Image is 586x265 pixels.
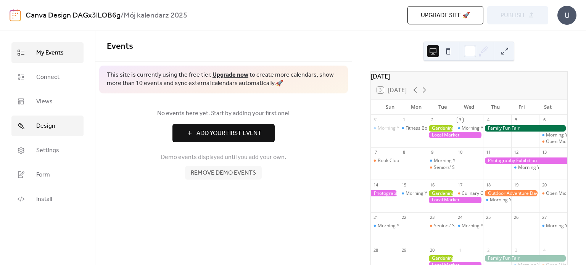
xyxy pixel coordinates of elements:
[373,247,379,253] div: 28
[406,190,446,197] div: Morning Yoga Bliss
[378,157,422,164] div: Book Club Gathering
[401,149,407,155] div: 8
[514,215,519,220] div: 26
[121,8,124,23] b: /
[429,247,435,253] div: 30
[485,117,491,123] div: 4
[483,197,511,203] div: Morning Yoga Bliss
[427,164,455,171] div: Seniors' Social Tea
[539,190,567,197] div: Open Mic Night
[427,197,483,203] div: Local Market
[462,223,502,229] div: Morning Yoga Bliss
[371,125,399,132] div: Morning Yoga Bliss
[485,182,491,188] div: 18
[172,124,275,142] button: Add Your First Event
[36,122,55,131] span: Design
[373,149,379,155] div: 7
[191,169,256,178] span: Remove demo events
[557,6,576,25] div: U
[406,125,443,132] div: Fitness Bootcamp
[455,125,483,132] div: Morning Yoga Bliss
[11,189,84,209] a: Install
[539,138,567,145] div: Open Mic Night
[11,91,84,112] a: Views
[26,8,121,23] a: Canva Design DAGx3lLOB6g
[10,9,21,21] img: logo
[457,117,463,123] div: 3
[429,215,435,220] div: 23
[373,182,379,188] div: 14
[535,100,561,115] div: Sat
[434,157,475,164] div: Morning Yoga Bliss
[483,255,567,262] div: Family Fun Fair
[541,182,547,188] div: 20
[546,190,579,197] div: Open Mic Night
[514,182,519,188] div: 19
[373,215,379,220] div: 21
[36,146,59,155] span: Settings
[427,223,455,229] div: Seniors' Social Tea
[541,215,547,220] div: 27
[399,125,427,132] div: Fitness Bootcamp
[429,182,435,188] div: 16
[511,164,539,171] div: Morning Yoga Bliss
[514,117,519,123] div: 5
[514,247,519,253] div: 3
[378,125,419,132] div: Morning Yoga Bliss
[539,223,567,229] div: Morning Yoga Bliss
[482,100,509,115] div: Thu
[371,190,399,197] div: Photography Exhibition
[371,157,399,164] div: Book Club Gathering
[399,190,427,197] div: Morning Yoga Bliss
[403,100,430,115] div: Mon
[457,182,463,188] div: 17
[518,164,559,171] div: Morning Yoga Bliss
[434,164,474,171] div: Seniors' Social Tea
[483,125,567,132] div: Family Fun Fair
[509,100,535,115] div: Fri
[11,42,84,63] a: My Events
[371,223,399,229] div: Morning Yoga Bliss
[429,149,435,155] div: 9
[427,255,455,262] div: Gardening Workshop
[429,117,435,123] div: 2
[196,129,261,138] span: Add Your First Event
[401,215,407,220] div: 22
[11,67,84,87] a: Connect
[373,117,379,123] div: 31
[539,132,567,138] div: Morning Yoga Bliss
[36,170,50,180] span: Form
[185,166,262,180] button: Remove demo events
[11,140,84,161] a: Settings
[457,215,463,220] div: 24
[462,125,502,132] div: Morning Yoga Bliss
[483,190,539,197] div: Outdoor Adventure Day
[11,164,84,185] a: Form
[490,197,531,203] div: Morning Yoga Bliss
[107,71,340,88] span: This site is currently using the free tier. to create more calendars, show more than 10 events an...
[107,38,133,55] span: Events
[124,8,187,23] b: Mój kalendarz 2025
[407,6,483,24] button: Upgrade site 🚀
[457,149,463,155] div: 10
[457,247,463,253] div: 1
[434,223,474,229] div: Seniors' Social Tea
[401,182,407,188] div: 15
[401,117,407,123] div: 1
[514,149,519,155] div: 12
[427,132,483,138] div: Local Market
[430,100,456,115] div: Tue
[421,11,470,20] span: Upgrade site 🚀
[36,48,64,58] span: My Events
[483,157,567,164] div: Photography Exhibition
[427,157,455,164] div: Morning Yoga Bliss
[36,195,52,204] span: Install
[107,109,340,118] span: No events here yet. Start by adding your first one!
[378,223,419,229] div: Morning Yoga Bliss
[161,153,286,162] span: Demo events displayed until you add your own.
[11,116,84,136] a: Design
[427,125,455,132] div: Gardening Workshop
[541,149,547,155] div: 13
[485,247,491,253] div: 2
[485,149,491,155] div: 11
